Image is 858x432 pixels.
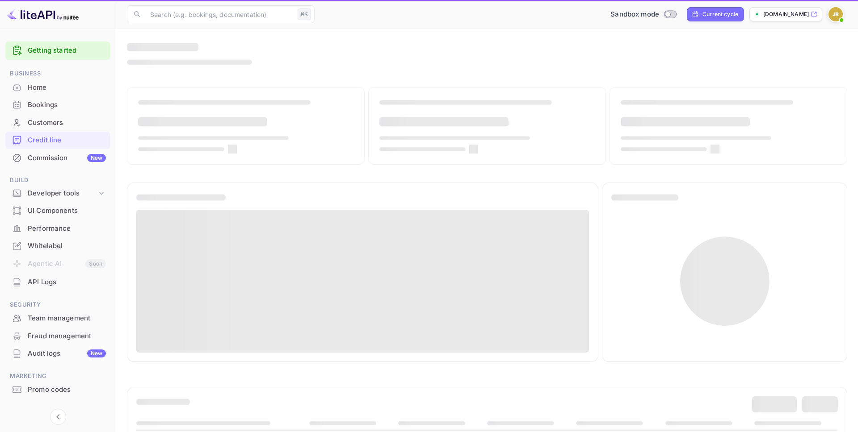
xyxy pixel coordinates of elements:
[5,42,110,60] div: Getting started
[5,96,110,114] div: Bookings
[5,237,110,255] div: Whitelabel
[5,220,110,237] a: Performance
[5,300,110,310] span: Security
[28,135,106,145] div: Credit line
[7,7,79,21] img: LiteAPI logo
[28,153,106,163] div: Commission
[607,9,680,20] div: Switch to Production mode
[145,5,294,23] input: Search (e.g. bookings, documentation)
[5,186,110,201] div: Developer tools
[5,274,110,290] a: API Logs
[763,10,809,18] p: [DOMAIN_NAME]
[610,9,659,20] span: Sandbox mode
[5,202,110,220] div: UI Components
[5,381,110,399] div: Promo codes
[28,118,106,128] div: Customers
[5,79,110,96] a: Home
[5,274,110,291] div: API Logs
[5,202,110,219] a: UI Components
[5,150,110,166] a: CommissionNew
[28,313,106,324] div: Team management
[28,188,97,199] div: Developer tools
[28,277,106,287] div: API Logs
[829,7,843,21] img: John Richards
[5,220,110,237] div: Performance
[28,385,106,395] div: Promo codes
[5,114,110,131] a: Customers
[5,175,110,185] span: Build
[28,83,106,93] div: Home
[5,132,110,148] a: Credit line
[5,345,110,361] a: Audit logsNew
[5,371,110,381] span: Marketing
[50,409,66,425] button: Collapse navigation
[28,241,106,251] div: Whitelabel
[28,46,106,56] a: Getting started
[5,237,110,254] a: Whitelabel
[298,8,311,20] div: ⌘K
[28,206,106,216] div: UI Components
[28,331,106,341] div: Fraud management
[5,345,110,362] div: Audit logsNew
[5,132,110,149] div: Credit line
[5,114,110,132] div: Customers
[702,10,738,18] div: Current cycle
[5,328,110,345] div: Fraud management
[5,310,110,327] div: Team management
[28,100,106,110] div: Bookings
[5,381,110,398] a: Promo codes
[5,328,110,344] a: Fraud management
[5,150,110,167] div: CommissionNew
[87,154,106,162] div: New
[28,224,106,234] div: Performance
[5,310,110,326] a: Team management
[28,349,106,359] div: Audit logs
[87,349,106,357] div: New
[5,69,110,79] span: Business
[5,96,110,113] a: Bookings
